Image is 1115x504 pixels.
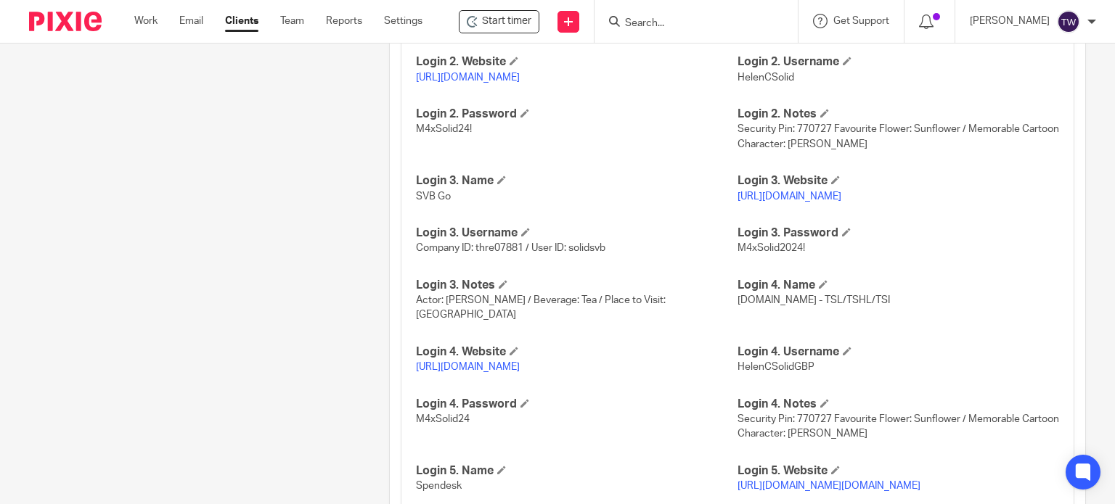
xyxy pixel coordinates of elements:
[416,463,738,479] h4: Login 5. Name
[738,362,814,372] span: HelenCSolidGBP
[29,12,102,31] img: Pixie
[134,14,158,28] a: Work
[738,124,1059,149] span: Security Pin: 770727 Favourite Flower: Sunflower / Memorable Cartoon Character: [PERSON_NAME]
[738,173,1059,189] h4: Login 3. Website
[459,10,539,33] div: Solidatus (Threadneedle Ltd T/A)
[416,278,738,293] h4: Login 3. Notes
[738,243,805,253] span: M4xSolid2024!
[738,226,1059,241] h4: Login 3. Password
[738,73,794,83] span: HelenCSolid
[416,344,738,360] h4: Login 4. Website
[738,278,1059,293] h4: Login 4. Name
[738,191,841,202] a: [URL][DOMAIN_NAME]
[738,344,1059,360] h4: Login 4. Username
[416,124,472,134] span: M4xSolid24!
[280,14,304,28] a: Team
[833,16,889,26] span: Get Support
[416,54,738,70] h4: Login 2. Website
[416,481,462,491] span: Spendesk
[738,463,1059,479] h4: Login 5. Website
[225,14,258,28] a: Clients
[416,397,738,412] h4: Login 4. Password
[1057,10,1080,33] img: svg%3E
[624,17,754,30] input: Search
[416,414,470,424] span: M4xSolid24
[416,362,520,372] a: [URL][DOMAIN_NAME]
[738,414,1059,439] span: Security Pin: 770727 Favourite Flower: Sunflower / Memorable Cartoon Character: [PERSON_NAME]
[738,295,890,305] span: [DOMAIN_NAME] - TSL/TSHL/TSI
[738,54,1059,70] h4: Login 2. Username
[738,481,920,491] a: [URL][DOMAIN_NAME][DOMAIN_NAME]
[416,226,738,241] h4: Login 3. Username
[416,191,451,202] span: SVB Go
[179,14,203,28] a: Email
[970,14,1050,28] p: [PERSON_NAME]
[416,173,738,189] h4: Login 3. Name
[738,397,1059,412] h4: Login 4. Notes
[384,14,422,28] a: Settings
[416,243,605,253] span: Company ID: thre07881 / User ID: solidsvb
[416,107,738,122] h4: Login 2. Password
[416,295,666,320] span: Actor: [PERSON_NAME] / Beverage: Tea / Place to Visit: [GEOGRAPHIC_DATA]
[738,107,1059,122] h4: Login 2. Notes
[482,14,531,29] span: Start timer
[416,73,520,83] a: [URL][DOMAIN_NAME]
[326,14,362,28] a: Reports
